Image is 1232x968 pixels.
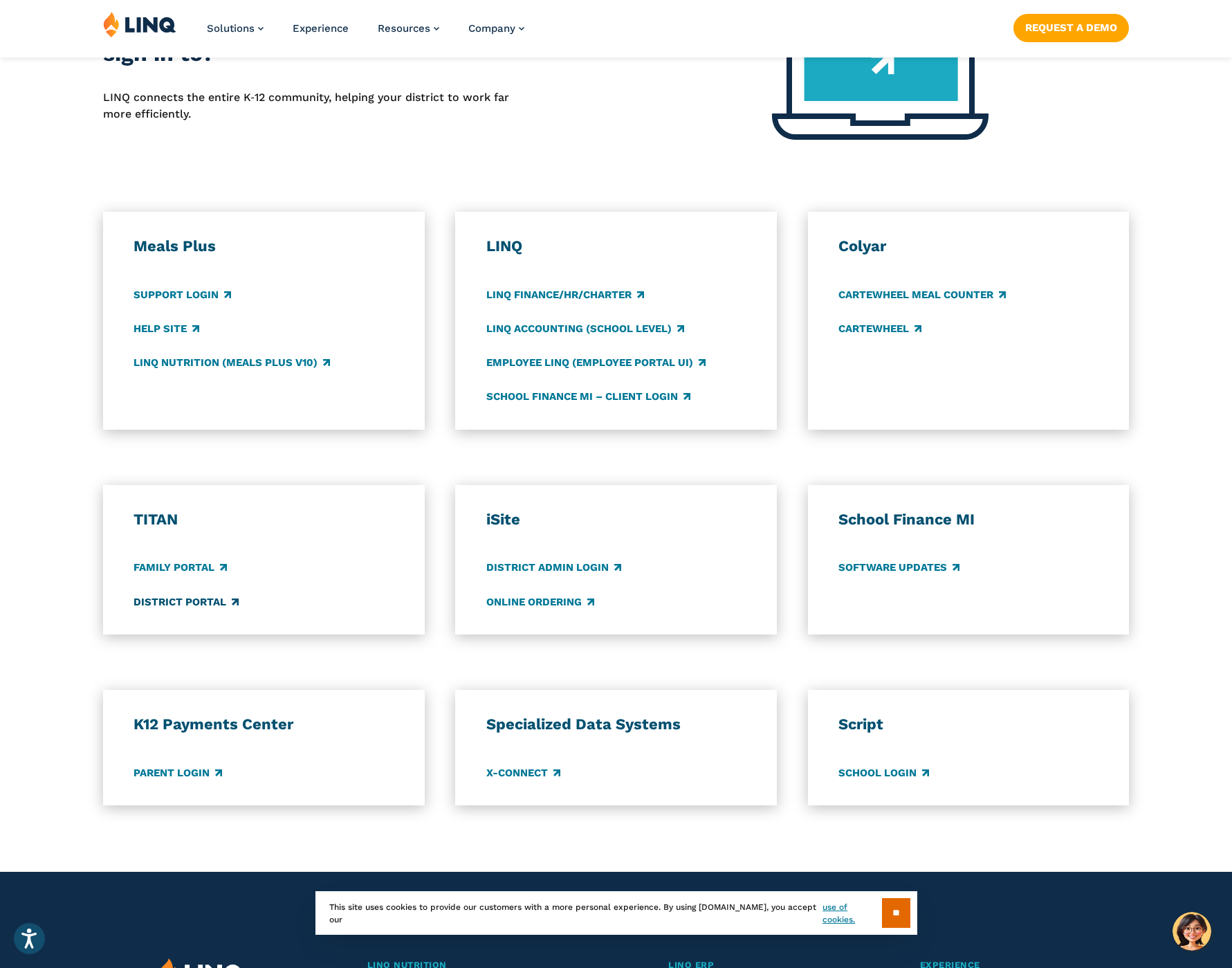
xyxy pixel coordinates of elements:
span: Company [468,22,515,35]
h3: Specialized Data Systems [486,715,746,734]
h3: School Finance MI [838,510,1098,529]
a: Request a Demo [1013,14,1129,42]
a: School Login [838,765,929,780]
a: CARTEWHEEL Meal Counter [838,287,1006,302]
a: CARTEWHEEL [838,321,921,336]
a: Parent Login [134,765,222,780]
a: LINQ Nutrition (Meals Plus v10) [134,355,330,370]
a: Employee LINQ (Employee Portal UI) [486,355,706,370]
a: District Admin Login [486,560,621,576]
a: LINQ Finance/HR/Charter [486,287,644,302]
p: LINQ connects the entire K‑12 community, helping your district to work far more efficiently. [103,89,513,123]
button: Hello, have a question? Let’s chat. [1173,912,1211,951]
a: Support Login [134,287,231,302]
a: X-Connect [486,765,560,780]
a: Solutions [207,22,264,35]
a: use of cookies. [822,901,881,926]
h3: TITAN [134,510,394,529]
h3: Colyar [838,237,1098,256]
nav: Button Navigation [1013,11,1129,42]
nav: Primary Navigation [207,11,524,57]
a: Resources [378,22,439,35]
a: Software Updates [838,560,959,576]
span: Solutions [207,22,255,35]
a: LINQ Accounting (school level) [486,321,684,336]
a: Experience [293,22,349,35]
img: LINQ | K‑12 Software [103,11,176,37]
div: This site uses cookies to provide our customers with a more personal experience. By using [DOMAIN... [315,891,917,935]
h3: Meals Plus [134,237,394,256]
h3: K12 Payments Center [134,715,394,734]
a: Company [468,22,524,35]
a: District Portal [134,594,239,610]
a: School Finance MI – Client Login [486,389,690,404]
a: Help Site [134,321,199,336]
span: Resources [378,22,430,35]
a: Family Portal [134,560,227,576]
h3: Script [838,715,1098,734]
h3: iSite [486,510,746,529]
a: Online Ordering [486,594,594,610]
h3: LINQ [486,237,746,256]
